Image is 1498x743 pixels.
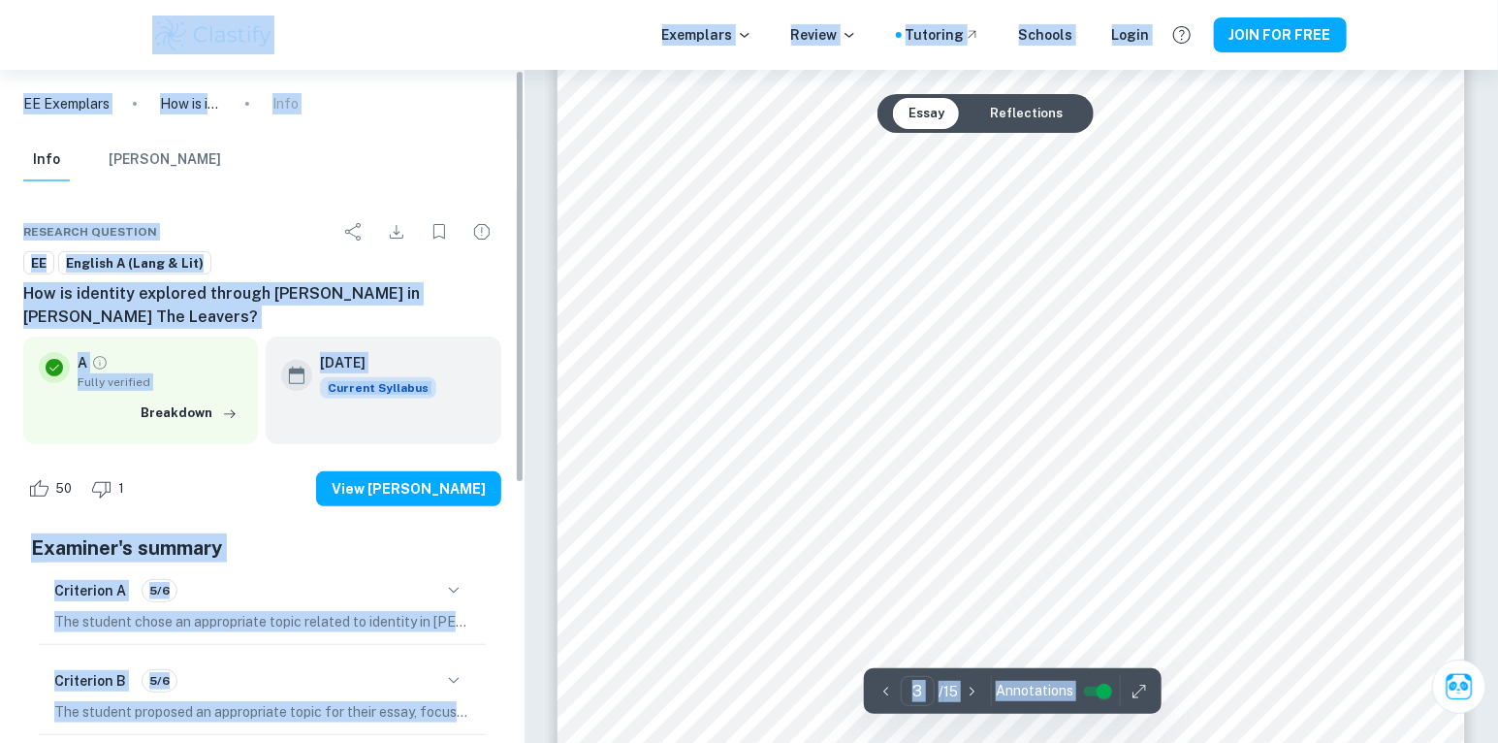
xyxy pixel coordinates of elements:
button: [PERSON_NAME] [109,139,221,181]
button: Info [23,139,70,181]
a: EE Exemplars [23,93,110,114]
span: Current Syllabus [320,377,436,399]
a: English A (Lang & Lit) [58,251,211,275]
span: English A (Lang & Lit) [59,254,210,274]
p: Review [791,24,857,46]
p: / 15 [939,681,958,702]
button: Reflections [974,98,1078,129]
h6: How is identity explored through [PERSON_NAME] in [PERSON_NAME] The Leavers? [23,282,501,329]
div: Bookmark [420,212,459,251]
div: Share [335,212,373,251]
h6: [DATE] [320,352,421,373]
a: Grade fully verified [91,354,109,371]
h5: Examiner's summary [31,533,494,563]
h6: Criterion B [54,670,126,692]
img: Clastify logo [152,16,275,54]
p: The student proposed an appropriate topic for their essay, focusing on the theme of identity thro... [54,701,470,723]
div: Report issue [462,212,501,251]
span: 1 [108,479,135,499]
p: A [78,352,87,373]
span: Research question [23,223,157,241]
a: Tutoring [906,24,980,46]
p: Exemplars [662,24,752,46]
p: How is identity explored through [PERSON_NAME] in [PERSON_NAME] The Leavers? [160,93,222,114]
span: EE [24,254,53,274]
button: View [PERSON_NAME] [316,471,501,506]
a: EE [23,251,54,275]
button: Help and Feedback [1165,18,1198,51]
button: Ask Clai [1432,660,1486,714]
p: Info [272,93,299,114]
a: Login [1112,24,1150,46]
div: Dislike [86,473,135,504]
button: JOIN FOR FREE [1214,17,1347,52]
div: Download [377,212,416,251]
p: The student chose an appropriate topic related to identity in [PERSON_NAME] novel "The Leavers", ... [54,611,470,632]
button: Essay [893,98,960,129]
span: 5/6 [143,582,176,599]
span: Fully verified [78,373,242,391]
div: This exemplar is based on the current syllabus. Feel free to refer to it for inspiration/ideas wh... [320,377,436,399]
a: Schools [1019,24,1073,46]
span: 50 [45,479,82,499]
span: Annotations [996,681,1073,701]
h6: Criterion A [54,580,126,601]
button: Breakdown [136,399,242,428]
span: 5/6 [143,672,176,690]
div: Like [23,473,82,504]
